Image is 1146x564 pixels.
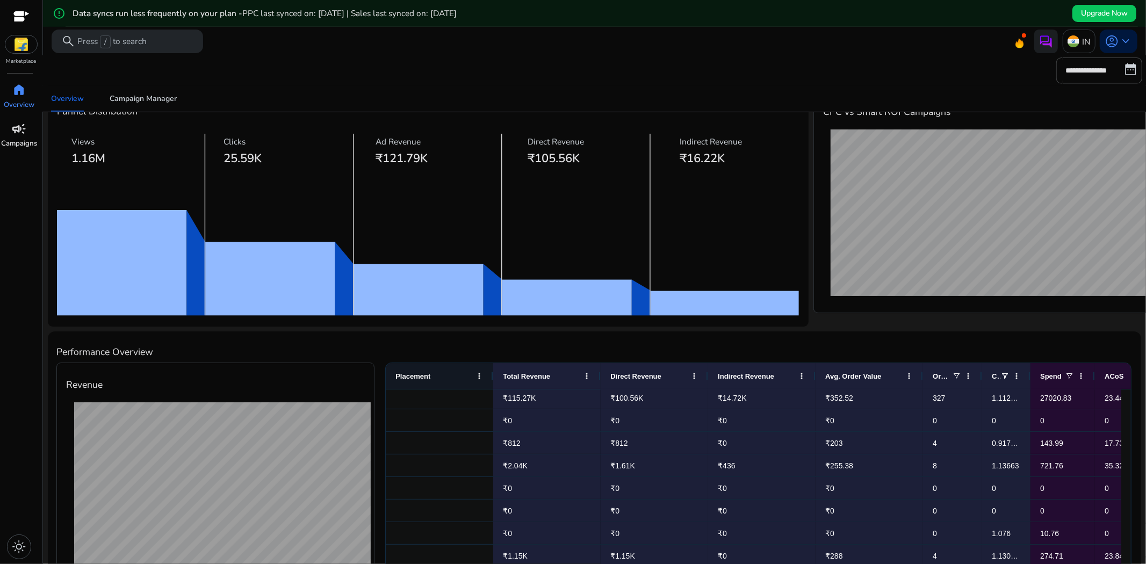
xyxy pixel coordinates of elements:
[601,387,708,409] div: ₹100.56K
[610,372,661,380] span: Direct Revenue
[493,409,601,431] div: ₹0
[982,409,1030,431] div: 0
[923,454,982,476] div: 8
[816,477,923,499] div: ₹0
[493,432,601,454] div: ₹812
[4,100,34,111] p: Overview
[1030,477,1095,499] div: 0
[528,150,580,167] span: ₹105.56K
[923,387,982,409] div: 327
[816,522,923,544] div: ₹0
[376,150,428,167] span: ₹121.79K
[12,540,26,554] span: light_mode
[708,477,816,499] div: ₹0
[51,95,84,103] div: Overview
[1,139,37,149] p: Campaigns
[982,432,1030,454] div: 0.917134
[708,387,816,409] div: ₹14.72K
[493,477,601,499] div: ₹0
[923,500,982,522] div: 0
[1030,432,1095,454] div: 143.99
[110,95,177,103] div: Campaign Manager
[601,522,708,544] div: ₹0
[12,122,26,136] span: campaign
[708,500,816,522] div: ₹0
[376,135,514,148] p: Ad Revenue
[816,387,923,409] div: ₹352.52
[1030,454,1095,476] div: 721.76
[816,409,923,431] div: ₹0
[923,432,982,454] div: 4
[708,522,816,544] div: ₹0
[1030,409,1095,431] div: 0
[816,500,923,522] div: ₹0
[493,500,601,522] div: ₹0
[601,477,708,499] div: ₹0
[1030,387,1095,409] div: 27020.83
[528,135,666,148] p: Direct Revenue
[923,522,982,544] div: 0
[5,35,38,53] img: flipkart.svg
[493,387,601,409] div: ₹115.27K
[493,454,601,476] div: ₹2.04K
[1068,35,1079,47] img: in.svg
[1105,34,1119,48] span: account_circle
[1119,34,1133,48] span: keyboard_arrow_down
[395,372,430,380] span: Placement
[1030,522,1095,544] div: 10.76
[708,432,816,454] div: ₹0
[680,135,818,148] p: Indirect Revenue
[825,372,881,380] span: Avg. Order Value
[982,522,1030,544] div: 1.076
[982,477,1030,499] div: 0
[718,372,774,380] span: Indirect Revenue
[71,135,210,148] p: Views
[933,372,952,380] span: Orders
[1081,8,1128,19] span: Upgrade Now
[1040,372,1062,380] span: Spend
[61,34,75,48] span: search
[680,150,725,167] span: ₹16.22K
[224,135,362,148] p: Clicks
[708,454,816,476] div: ₹436
[1030,500,1095,522] div: 0
[71,150,105,167] span: 1.16M
[992,372,1000,380] span: CPC
[12,83,26,97] span: home
[601,500,708,522] div: ₹0
[1082,32,1090,51] p: IN
[982,454,1030,476] div: 1.13663
[503,372,550,380] span: Total Revenue
[708,409,816,431] div: ₹0
[601,432,708,454] div: ₹812
[224,150,262,167] span: 25.59K
[601,409,708,431] div: ₹0
[77,35,147,48] p: Press to search
[1072,5,1136,22] button: Upgrade Now
[923,409,982,431] div: 0
[816,454,923,476] div: ₹255.38
[1105,372,1123,380] span: ACoS
[923,477,982,499] div: 0
[242,8,457,19] span: PPC last synced on: [DATE] | Sales last synced on: [DATE]
[982,500,1030,522] div: 0
[100,35,110,48] span: /
[56,345,1133,359] h4: Performance Overview
[493,522,601,544] div: ₹0
[982,387,1030,409] div: 1.112289
[53,7,66,20] mat-icon: error_outline
[816,432,923,454] div: ₹203
[73,9,457,18] h5: Data syncs run less frequently on your plan -
[601,454,708,476] div: ₹1.61K
[6,57,37,66] p: Marketplace
[66,378,364,392] h4: Revenue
